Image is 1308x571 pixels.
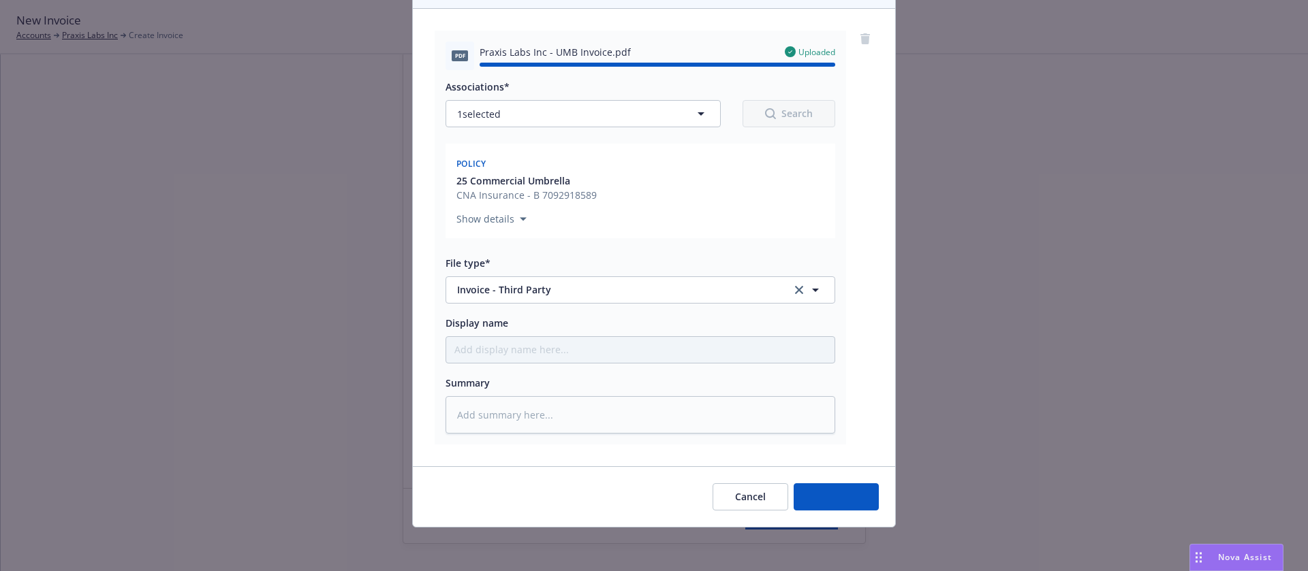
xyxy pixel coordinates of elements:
[456,158,486,169] span: Policy
[446,376,490,389] span: Summary
[791,282,807,298] a: clear selection
[1189,544,1283,571] button: Nova Assist
[1218,551,1272,563] span: Nova Assist
[446,337,835,363] input: Add display name here...
[446,100,721,127] button: 1selected
[457,282,773,297] span: Invoice - Third Party
[480,45,631,59] span: Praxis Labs Inc - UMB Invoice.pdf
[857,31,873,47] a: remove
[446,276,835,304] button: Invoice - Third Partyclear selection
[456,174,597,188] button: 25 Commercial Umbrella
[1190,544,1207,570] div: Drag to move
[798,46,835,58] span: Uploaded
[794,483,879,510] button: Add files
[452,50,468,61] span: pdf
[456,174,570,188] span: 25 Commercial Umbrella
[457,107,501,121] span: 1 selected
[446,316,508,329] span: Display name
[456,188,597,202] span: CNA Insurance - B 7092918589
[816,490,856,503] span: Add files
[446,80,510,93] span: Associations*
[713,483,788,510] button: Cancel
[451,211,532,227] button: Show details
[735,490,766,503] span: Cancel
[446,257,490,270] span: File type*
